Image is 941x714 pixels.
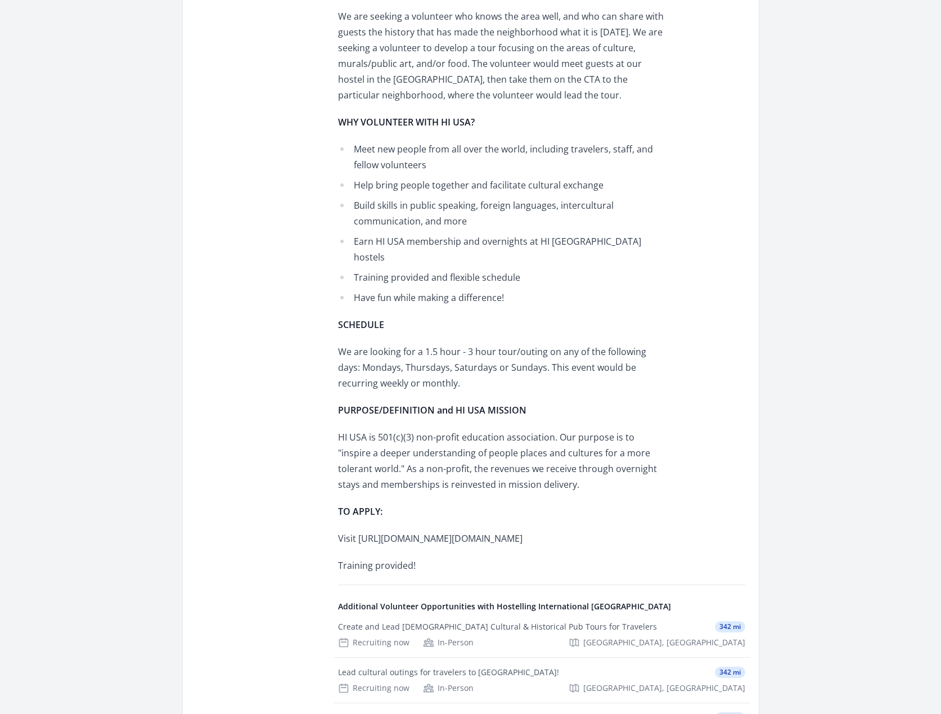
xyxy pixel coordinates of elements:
strong: SCHEDULE [338,318,384,331]
a: Lead cultural outings for travelers to [GEOGRAPHIC_DATA]! 342 mi Recruiting now In-Person [GEOGRA... [334,658,750,703]
li: Help bring people together and facilitate cultural exchange [338,177,667,193]
h4: Additional Volunteer Opportunities with Hostelling International [GEOGRAPHIC_DATA] [338,601,745,612]
p: HI USA is 501(c)(3) non-profit education association. Our purpose is to "inspire a deeper underst... [338,429,667,492]
a: Create and Lead [DEMOGRAPHIC_DATA] Cultural & Historical Pub Tours for Travelers 342 mi Recruitin... [334,612,750,657]
span: 342 mi [715,621,745,632]
div: Lead cultural outings for travelers to [GEOGRAPHIC_DATA]! [338,667,559,678]
li: Meet new people from all over the world, including travelers, staff, and fellow volunteers [338,141,667,173]
div: In-Person [423,682,474,694]
p: We are seeking a volunteer who knows the area well, and who can share with guests the history tha... [338,8,667,103]
div: Recruiting now [338,637,409,648]
strong: PURPOSE/DEFINITION and HI USA MISSION [338,404,526,416]
div: Create and Lead [DEMOGRAPHIC_DATA] Cultural & Historical Pub Tours for Travelers [338,621,657,632]
li: Build skills in public speaking, foreign languages, intercultural communication, and more [338,197,667,229]
strong: WHY VOLUNTEER WITH HI USA? [338,116,475,128]
div: Recruiting now [338,682,409,694]
li: Have fun while making a difference! [338,290,667,306]
div: In-Person [423,637,474,648]
p: Training provided! [338,558,667,573]
strong: TO APPLY: [338,505,382,518]
li: Earn HI USA membership and overnights at HI [GEOGRAPHIC_DATA] hostels [338,233,667,265]
li: Training provided and flexible schedule [338,270,667,285]
span: [GEOGRAPHIC_DATA], [GEOGRAPHIC_DATA] [583,682,745,694]
span: 342 mi [715,667,745,678]
p: Visit [URL][DOMAIN_NAME][DOMAIN_NAME] [338,531,667,546]
p: We are looking for a 1.5 hour - 3 hour tour/outing on any of the following days: Mondays, Thursda... [338,344,667,391]
span: [GEOGRAPHIC_DATA], [GEOGRAPHIC_DATA] [583,637,745,648]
